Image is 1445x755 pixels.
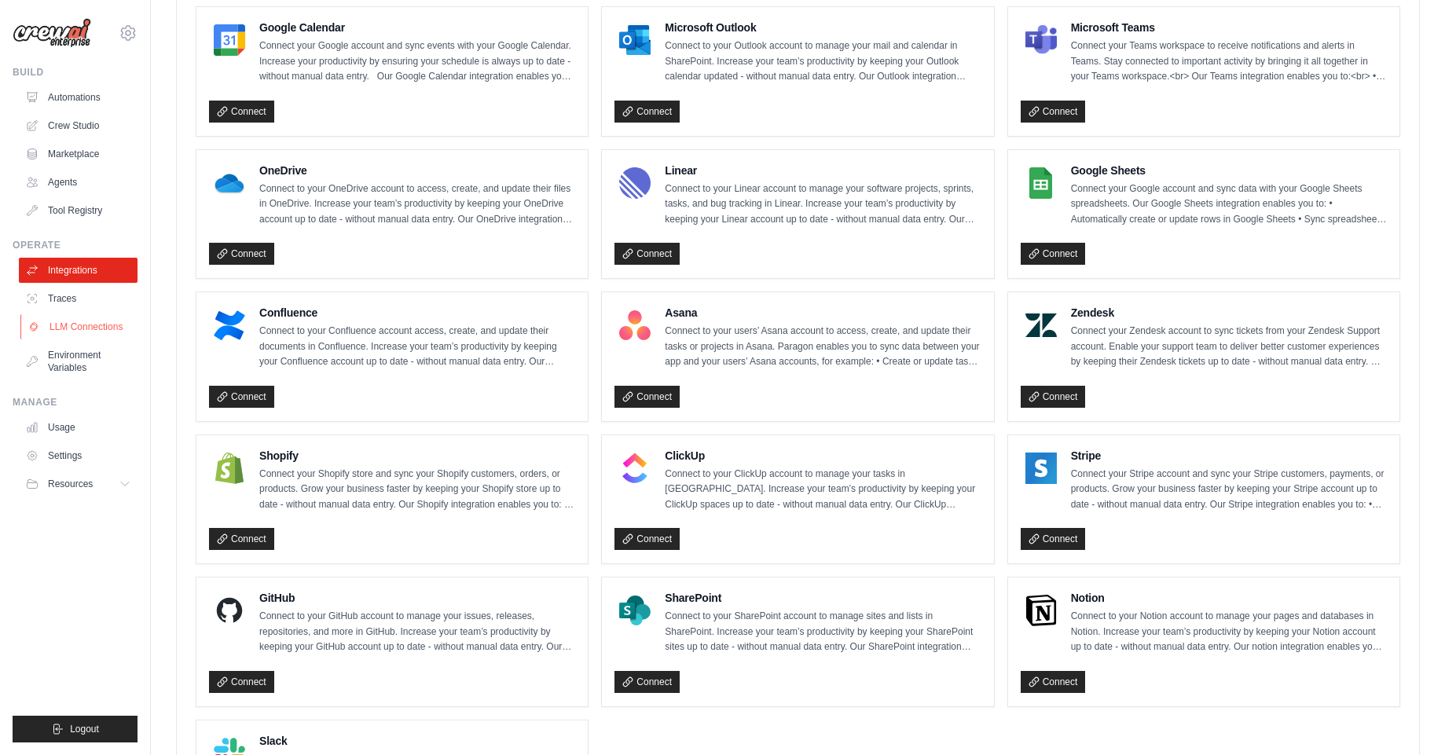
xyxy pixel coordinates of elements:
p: Connect your Teams workspace to receive notifications and alerts in Teams. Stay connected to impo... [1071,38,1387,85]
a: Integrations [19,258,138,283]
h4: Linear [665,163,981,178]
a: Connect [614,528,680,550]
img: Google Calendar Logo [214,24,245,56]
a: Connect [1021,528,1086,550]
a: Marketplace [19,141,138,167]
img: SharePoint Logo [619,595,651,626]
a: Settings [19,443,138,468]
img: Confluence Logo [214,310,245,341]
a: Connect [1021,386,1086,408]
p: Connect to your OneDrive account to access, create, and update their files in OneDrive. Increase ... [259,181,575,228]
img: Asana Logo [619,310,651,341]
a: Environment Variables [19,343,138,380]
p: Connect to your Confluence account access, create, and update their documents in Confluence. Incr... [259,324,575,370]
a: Tool Registry [19,198,138,223]
a: Connect [614,101,680,123]
p: Connect your Shopify store and sync your Shopify customers, orders, or products. Grow your busine... [259,467,575,513]
h4: Shopify [259,448,575,464]
p: Connect to your ClickUp account to manage your tasks in [GEOGRAPHIC_DATA]. Increase your team’s p... [665,467,981,513]
img: Stripe Logo [1025,453,1057,484]
img: Linear Logo [619,167,651,199]
h4: Google Calendar [259,20,575,35]
p: Connect your Google account and sync data with your Google Sheets spreadsheets. Our Google Sheets... [1071,181,1387,228]
a: Automations [19,85,138,110]
a: Connect [614,243,680,265]
p: Connect to your Notion account to manage your pages and databases in Notion. Increase your team’s... [1071,609,1387,655]
h4: Asana [665,305,981,321]
button: Logout [13,716,138,742]
p: Connect to your SharePoint account to manage sites and lists in SharePoint. Increase your team’s ... [665,609,981,655]
a: Crew Studio [19,113,138,138]
a: Traces [19,286,138,311]
p: Connect your Stripe account and sync your Stripe customers, payments, or products. Grow your busi... [1071,467,1387,513]
div: Operate [13,239,138,251]
a: Agents [19,170,138,195]
a: Usage [19,415,138,440]
img: GitHub Logo [214,595,245,626]
h4: Slack [259,733,575,749]
img: Zendesk Logo [1025,310,1057,341]
div: Build [13,66,138,79]
h4: ClickUp [665,448,981,464]
span: Logout [70,723,99,735]
p: Connect to your Linear account to manage your software projects, sprints, tasks, and bug tracking... [665,181,981,228]
a: Connect [614,386,680,408]
a: Connect [209,671,274,693]
a: Connect [209,101,274,123]
p: Connect your Zendesk account to sync tickets from your Zendesk Support account. Enable your suppo... [1071,324,1387,370]
img: Notion Logo [1025,595,1057,626]
a: Connect [209,243,274,265]
img: OneDrive Logo [214,167,245,199]
img: ClickUp Logo [619,453,651,484]
a: Connect [614,671,680,693]
h4: Zendesk [1071,305,1387,321]
a: Connect [209,386,274,408]
a: Connect [209,528,274,550]
span: Resources [48,478,93,490]
h4: Microsoft Outlook [665,20,981,35]
p: Connect to your GitHub account to manage your issues, releases, repositories, and more in GitHub.... [259,609,575,655]
h4: OneDrive [259,163,575,178]
img: Google Sheets Logo [1025,167,1057,199]
img: Logo [13,18,91,48]
img: Shopify Logo [214,453,245,484]
h4: Google Sheets [1071,163,1387,178]
a: Connect [1021,671,1086,693]
p: Connect to your users’ Asana account to access, create, and update their tasks or projects in Asa... [665,324,981,370]
h4: Confluence [259,305,575,321]
button: Resources [19,471,138,497]
a: LLM Connections [20,314,139,339]
img: Microsoft Outlook Logo [619,24,651,56]
h4: Stripe [1071,448,1387,464]
a: Connect [1021,101,1086,123]
p: Connect your Google account and sync events with your Google Calendar. Increase your productivity... [259,38,575,85]
h4: Microsoft Teams [1071,20,1387,35]
p: Connect to your Outlook account to manage your mail and calendar in SharePoint. Increase your tea... [665,38,981,85]
h4: Notion [1071,590,1387,606]
img: Microsoft Teams Logo [1025,24,1057,56]
a: Connect [1021,243,1086,265]
h4: GitHub [259,590,575,606]
div: Manage [13,396,138,409]
h4: SharePoint [665,590,981,606]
